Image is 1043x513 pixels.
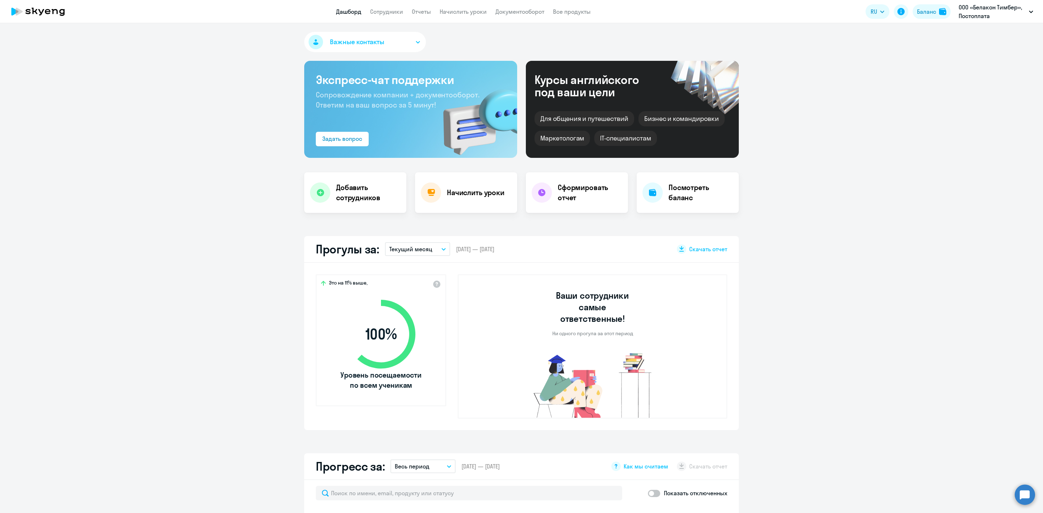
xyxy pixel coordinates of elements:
button: ООО «Белакон Тимбер», Постоплата [955,3,1037,20]
a: Дашборд [336,8,361,15]
img: bg-img [433,76,517,158]
span: RU [871,7,877,16]
h2: Прогресс за: [316,459,385,474]
span: Это на 11% выше, [329,279,368,288]
img: no-truants [520,351,665,418]
a: Начислить уроки [440,8,487,15]
h3: Экспресс-чат поддержки [316,72,506,87]
div: Маркетологам [535,131,590,146]
h2: Прогулы за: [316,242,379,256]
p: ООО «Белакон Тимбер», Постоплата [959,3,1026,20]
span: [DATE] — [DATE] [461,462,500,470]
div: Для общения и путешествий [535,111,634,126]
div: Задать вопрос [322,134,362,143]
span: Важные контакты [330,37,384,47]
p: Текущий месяц [389,245,432,253]
a: Все продукты [553,8,591,15]
h4: Сформировать отчет [558,182,622,203]
button: Задать вопрос [316,132,369,146]
div: IT-специалистам [594,131,657,146]
a: Отчеты [412,8,431,15]
button: Весь период [390,459,456,473]
p: Ни одного прогула за этот период [552,330,633,337]
p: Показать отключенных [664,489,727,497]
a: Документооборот [495,8,544,15]
h3: Ваши сотрудники самые ответственные! [546,290,639,324]
span: Скачать отчет [689,245,727,253]
div: Бизнес и командировки [638,111,725,126]
img: balance [939,8,946,15]
h4: Начислить уроки [447,188,504,198]
button: Балансbalance [913,4,951,19]
span: Уровень посещаемости по всем ученикам [339,370,423,390]
a: Сотрудники [370,8,403,15]
button: Важные контакты [304,32,426,52]
div: Баланс [917,7,936,16]
p: Весь период [395,462,430,471]
h4: Посмотреть баланс [669,182,733,203]
button: Текущий месяц [385,242,450,256]
span: 100 % [339,325,423,343]
span: [DATE] — [DATE] [456,245,494,253]
h4: Добавить сотрудников [336,182,401,203]
div: Курсы английского под ваши цели [535,73,658,98]
span: Как мы считаем [624,462,668,470]
button: RU [866,4,889,19]
input: Поиск по имени, email, продукту или статусу [316,486,622,500]
span: Сопровождение компании + документооборот. Ответим на ваш вопрос за 5 минут! [316,90,479,109]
